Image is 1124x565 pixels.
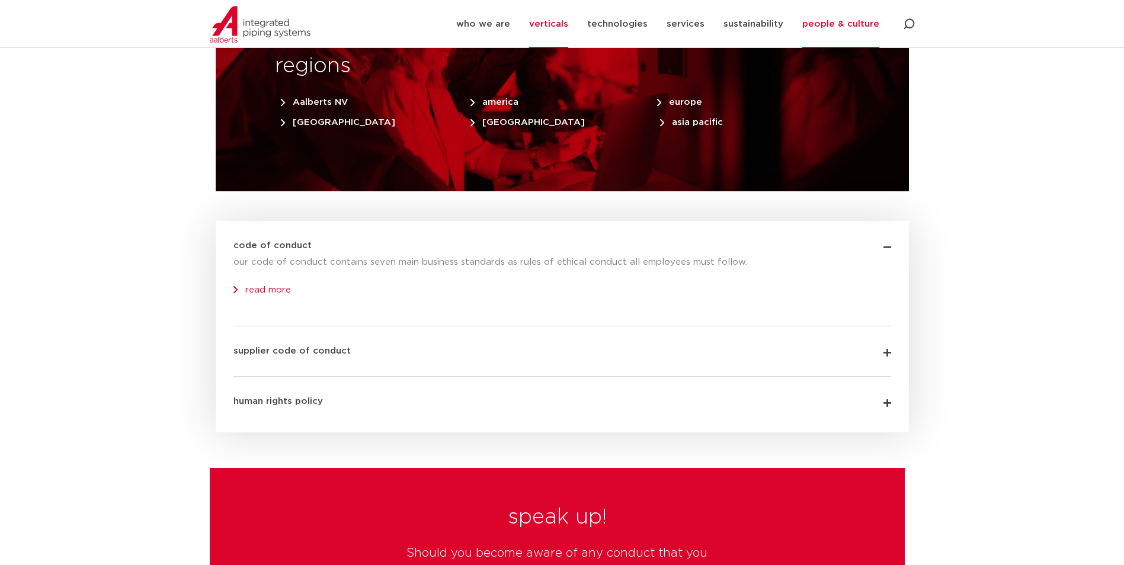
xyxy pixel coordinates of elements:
[393,503,722,532] h2: speak up!
[470,118,585,127] span: [GEOGRAPHIC_DATA]
[281,98,348,107] span: Aalberts NV
[233,346,351,355] a: supplier code of conduct
[660,112,741,127] a: asia pacific
[470,112,603,127] a: [GEOGRAPHIC_DATA]
[657,92,720,107] a: europe
[470,98,518,107] span: america
[233,241,312,250] a: code of conduct
[281,118,395,127] span: [GEOGRAPHIC_DATA]
[233,285,291,294] a: read more
[233,221,891,253] div: code of conduct
[233,326,891,358] div: supplier code of conduct
[275,24,850,81] h2: Vacancies at [GEOGRAPHIC_DATA] or in one of our regions
[233,397,323,406] a: human rights policy
[281,112,413,127] a: [GEOGRAPHIC_DATA]
[281,92,366,107] a: Aalberts NV
[233,377,891,409] div: human rights policy
[233,253,891,272] p: our code of conduct contains seven main business standards as rules of ethical conduct all employ...
[657,98,702,107] span: europe
[470,92,536,107] a: america
[660,118,723,127] span: asia pacific
[233,253,891,299] div: code of conduct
